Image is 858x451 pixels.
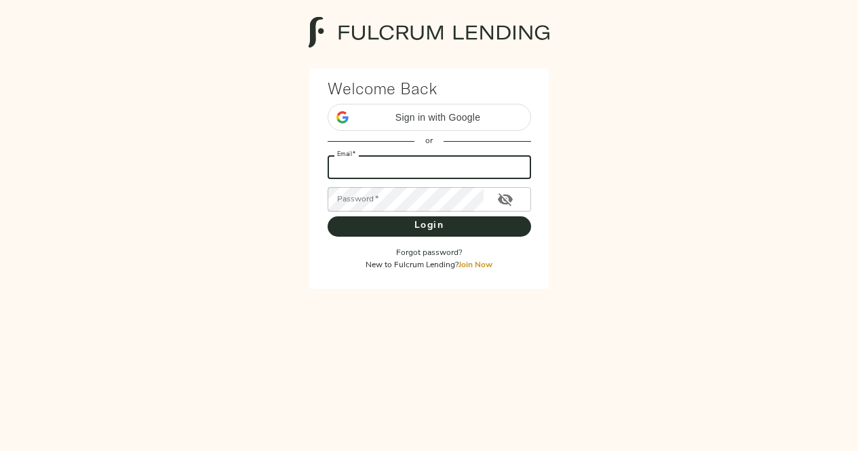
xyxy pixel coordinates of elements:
div: Sign in with Google [328,104,531,131]
button: Toggle password visibility [489,183,522,216]
p: New to Fulcrum Lending? [328,259,531,271]
h1: Welcome Back [328,79,531,98]
a: Forgot password? [396,249,462,257]
span: Login [341,218,518,235]
img: logo [309,17,550,47]
span: Sign in with Google [354,111,522,124]
span: or [414,133,444,150]
a: Join Now [459,261,492,269]
button: Login [328,216,531,237]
